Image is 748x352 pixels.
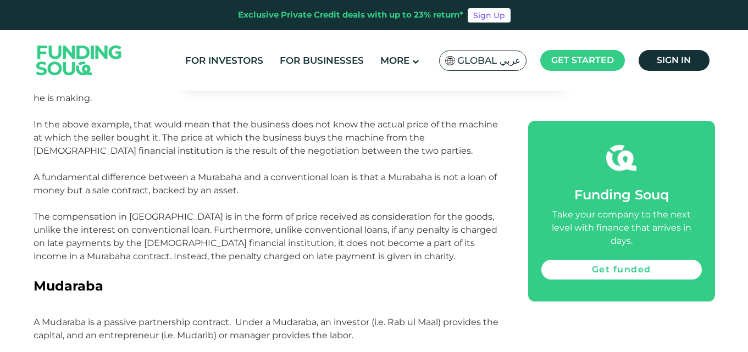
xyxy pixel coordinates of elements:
a: Sign Up [468,8,511,23]
a: For Businesses [277,52,367,70]
span: Sign in [657,55,691,65]
span: More [380,55,409,66]
span: Funding Souq [574,187,669,203]
span: A fundamental difference between a Murabaha and a conventional loan is that a Murabaha is not a l... [34,119,498,261]
span: Global عربي [457,54,520,67]
span: In the above example, that would mean that the business does not know the actual price of the mac... [34,119,498,156]
a: Get funded [541,260,702,280]
img: SA Flag [445,56,455,65]
span: Get started [551,55,614,65]
span: Mudaraba [34,278,103,294]
a: Sign in [639,50,710,71]
a: For Investors [182,52,266,70]
div: Take your company to the next level with finance that arrives in days. [541,208,702,248]
img: fsicon [606,143,636,173]
div: Exclusive Private Credit deals with up to 23% return* [238,9,463,21]
span: the price is negotiated, and the buyer does not know the seller’s price or the amount of profit h... [34,80,491,103]
img: Logo [25,32,133,88]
